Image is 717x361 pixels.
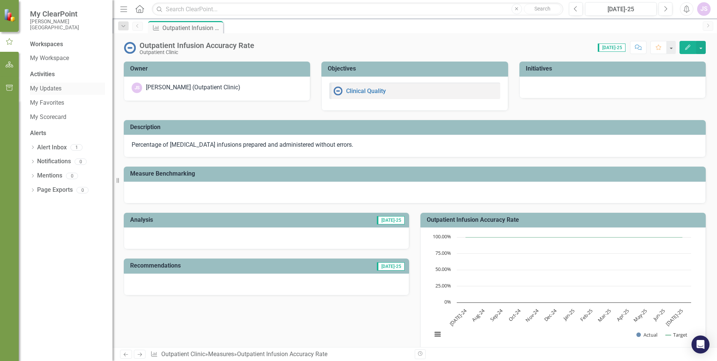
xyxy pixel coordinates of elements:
a: Page Exports [37,186,73,194]
img: ClearPoint Strategy [4,9,17,22]
text: 100.00% [433,233,451,240]
text: Jun-25 [651,307,666,322]
text: May-25 [632,307,648,323]
button: Show Actual [636,331,657,338]
span: [DATE]-25 [377,262,405,271]
div: Alerts [30,129,105,138]
text: Apr-25 [615,307,630,322]
span: [DATE]-25 [598,44,625,52]
text: Feb-25 [579,307,594,323]
text: [DATE]-24 [448,307,468,328]
text: 75.00% [435,250,451,256]
a: Outpatient Clinic [161,350,205,358]
span: [DATE]-25 [377,216,405,224]
div: Activities [30,70,105,79]
div: JS [132,83,142,93]
h3: Outpatient Infusion Accuracy Rate [427,217,702,223]
a: Measures [208,350,234,358]
button: JS [697,2,711,16]
div: Open Intercom Messenger [691,335,709,353]
button: [DATE]-25 [585,2,657,16]
a: My Updates [30,84,105,93]
a: Alert Inbox [37,143,67,152]
h3: Recommendations [130,262,306,269]
div: 0 [75,158,87,165]
a: Notifications [37,157,71,166]
text: [DATE]-25 [664,307,684,327]
text: Jan-25 [561,307,576,322]
text: 0% [444,298,451,305]
h3: Measure Benchmarking [130,170,702,177]
button: Search [524,4,561,14]
p: Percentage of [MEDICAL_DATA] infusions prepared and administered without errors. [132,141,698,149]
a: Clinical Quality [346,87,386,95]
a: My Workspace [30,54,105,63]
h3: Owner [130,65,306,72]
div: 1 [70,144,82,151]
text: 25.00% [435,282,451,289]
text: Sep-24 [489,307,504,323]
div: Workspaces [30,40,63,49]
g: Target, series 2 of 2. Line with 13 data points. [465,236,684,239]
text: Dec-24 [543,307,558,323]
input: Search ClearPoint... [152,3,563,16]
svg: Interactive chart [428,233,695,346]
a: Mentions [37,171,62,180]
span: My ClearPoint [30,9,105,18]
img: No Information [333,86,342,95]
span: Search [534,6,550,12]
div: Outpatient Clinic [139,50,254,55]
div: Outpatient Infusion Accuracy Rate [237,350,327,358]
div: Chart. Highcharts interactive chart. [428,233,698,346]
div: [PERSON_NAME] (Outpatient Clinic) [146,83,240,92]
div: [DATE]-25 [588,5,654,14]
div: » » [150,350,409,359]
button: Show Target [666,331,688,338]
img: No Information [124,42,136,54]
a: My Favorites [30,99,105,107]
text: 50.00% [435,266,451,272]
h3: Analysis [130,217,253,223]
small: [PERSON_NAME][GEOGRAPHIC_DATA] [30,18,105,31]
div: Outpatient Infusion Accuracy Rate [162,23,221,33]
div: 0 [66,173,78,179]
div: 0 [76,187,88,193]
a: My Scorecard [30,113,105,122]
h3: Objectives [328,65,504,72]
text: Oct-24 [507,307,522,323]
h3: Description [130,124,702,131]
text: Mar-25 [596,307,612,323]
text: Aug-24 [470,307,486,323]
button: View chart menu, Chart [432,329,443,340]
div: Outpatient Infusion Accuracy Rate [139,41,254,50]
h3: Initiatives [526,65,702,72]
text: Nov-24 [524,307,540,323]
